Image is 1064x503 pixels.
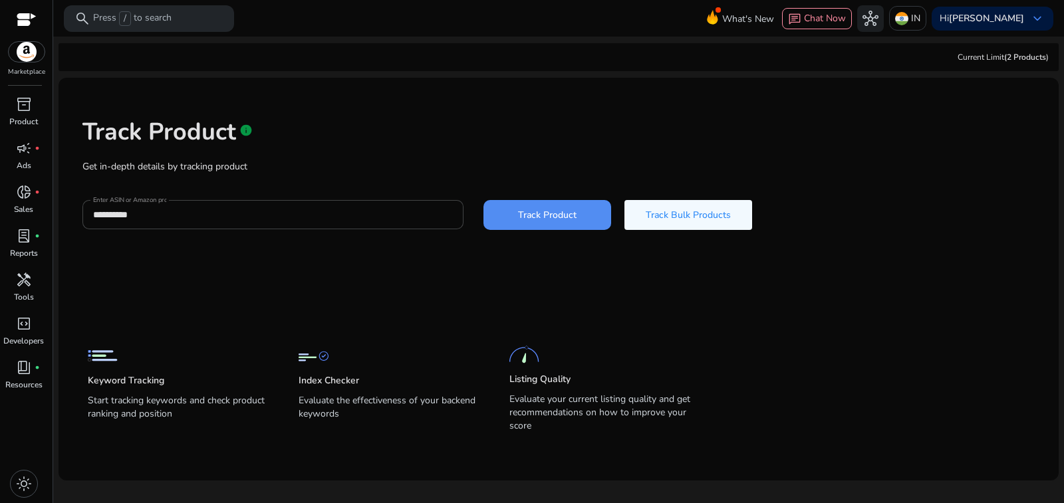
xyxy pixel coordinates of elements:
[895,12,908,25] img: in.svg
[1029,11,1045,27] span: keyboard_arrow_down
[509,393,694,433] p: Evaluate your current listing quality and get recommendations on how to improve your score
[1004,52,1046,62] span: (2 Products
[863,11,878,27] span: hub
[16,96,32,112] span: inventory_2
[16,476,32,492] span: light_mode
[88,341,118,371] img: Keyword Tracking
[722,7,774,31] span: What's New
[940,14,1024,23] p: Hi
[299,341,329,371] img: Index Checker
[35,233,40,239] span: fiber_manual_record
[88,394,272,431] p: Start tracking keywords and check product ranking and position
[5,379,43,391] p: Resources
[509,373,571,386] p: Listing Quality
[82,118,236,146] h1: Track Product
[782,8,852,29] button: chatChat Now
[624,200,752,230] button: Track Bulk Products
[518,208,577,222] span: Track Product
[16,359,32,375] span: book_4
[93,11,172,26] p: Press to search
[16,184,32,200] span: donut_small
[8,67,45,77] p: Marketplace
[16,140,32,156] span: campaign
[10,247,38,259] p: Reports
[119,11,131,26] span: /
[509,340,539,369] img: Listing Quality
[857,5,884,32] button: hub
[646,208,731,222] span: Track Bulk Products
[911,7,920,30] p: IN
[35,189,40,195] span: fiber_manual_record
[299,374,359,387] p: Index Checker
[35,146,40,151] span: fiber_manual_record
[949,12,1024,25] b: [PERSON_NAME]
[9,42,45,62] img: amazon.svg
[483,200,611,230] button: Track Product
[3,335,44,347] p: Developers
[93,195,194,205] mat-label: Enter ASIN or Amazon product URL
[16,272,32,288] span: handyman
[74,11,90,27] span: search
[16,316,32,332] span: code_blocks
[299,394,483,431] p: Evaluate the effectiveness of your backend keywords
[82,159,1035,173] p: Get in-depth details by tracking product
[9,116,38,128] p: Product
[17,159,31,171] p: Ads
[14,291,34,303] p: Tools
[35,365,40,370] span: fiber_manual_record
[239,124,253,137] span: info
[804,12,846,25] span: Chat Now
[16,228,32,244] span: lab_profile
[88,374,164,387] p: Keyword Tracking
[788,13,801,26] span: chat
[14,203,33,215] p: Sales
[958,51,1049,63] div: Current Limit )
